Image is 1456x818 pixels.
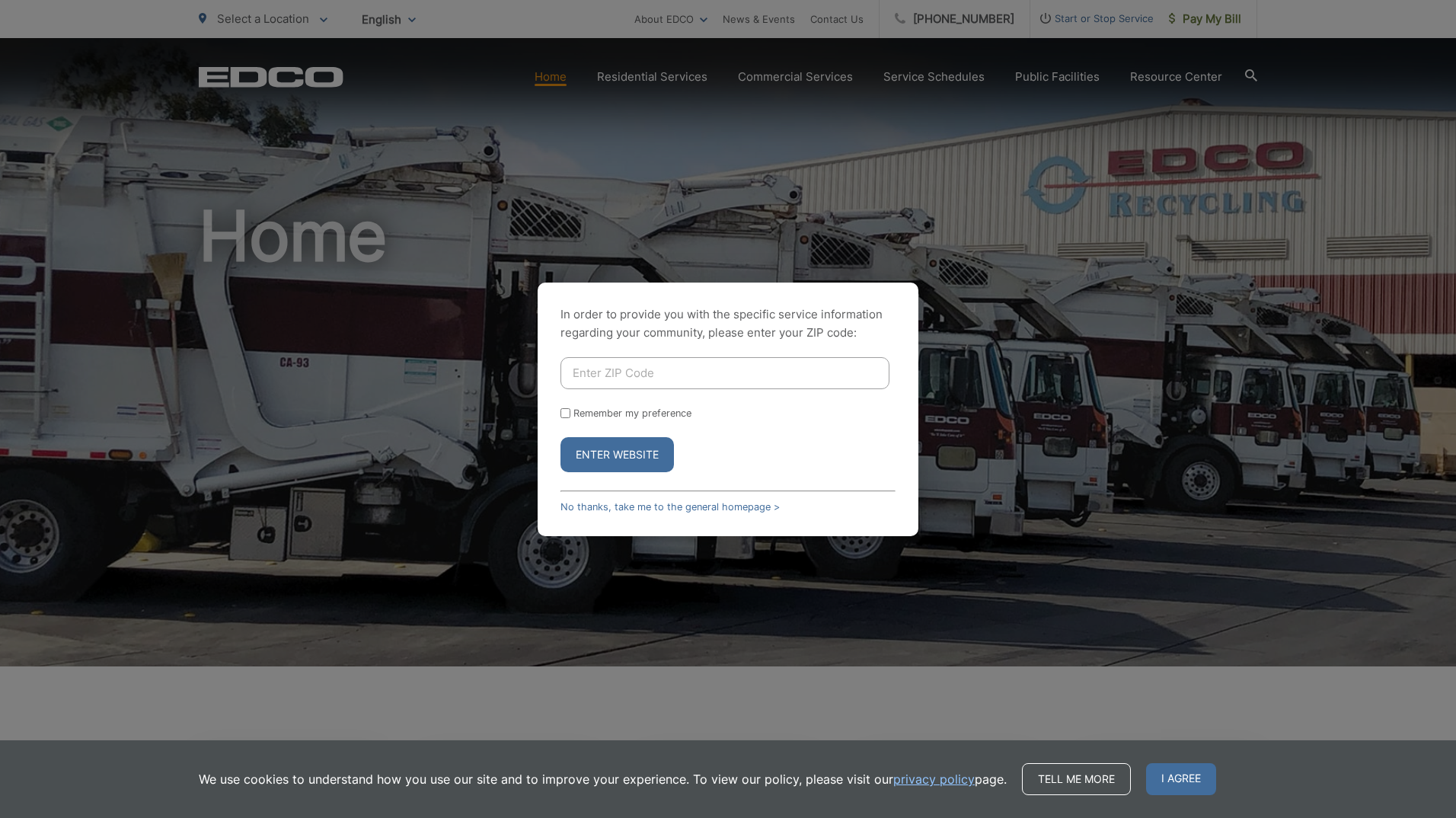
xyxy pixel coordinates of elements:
label: Remember my preference [573,407,691,419]
p: In order to provide you with the specific service information regarding your community, please en... [560,305,896,342]
p: We use cookies to understand how you use our site and to improve your experience. To view our pol... [199,770,1007,788]
a: privacy policy [893,770,975,788]
button: Enter Website [560,437,674,472]
a: Tell me more [1022,763,1131,795]
span: I agree [1146,763,1216,795]
a: No thanks, take me to the general homepage > [560,501,780,513]
input: Enter ZIP Code [560,357,889,389]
